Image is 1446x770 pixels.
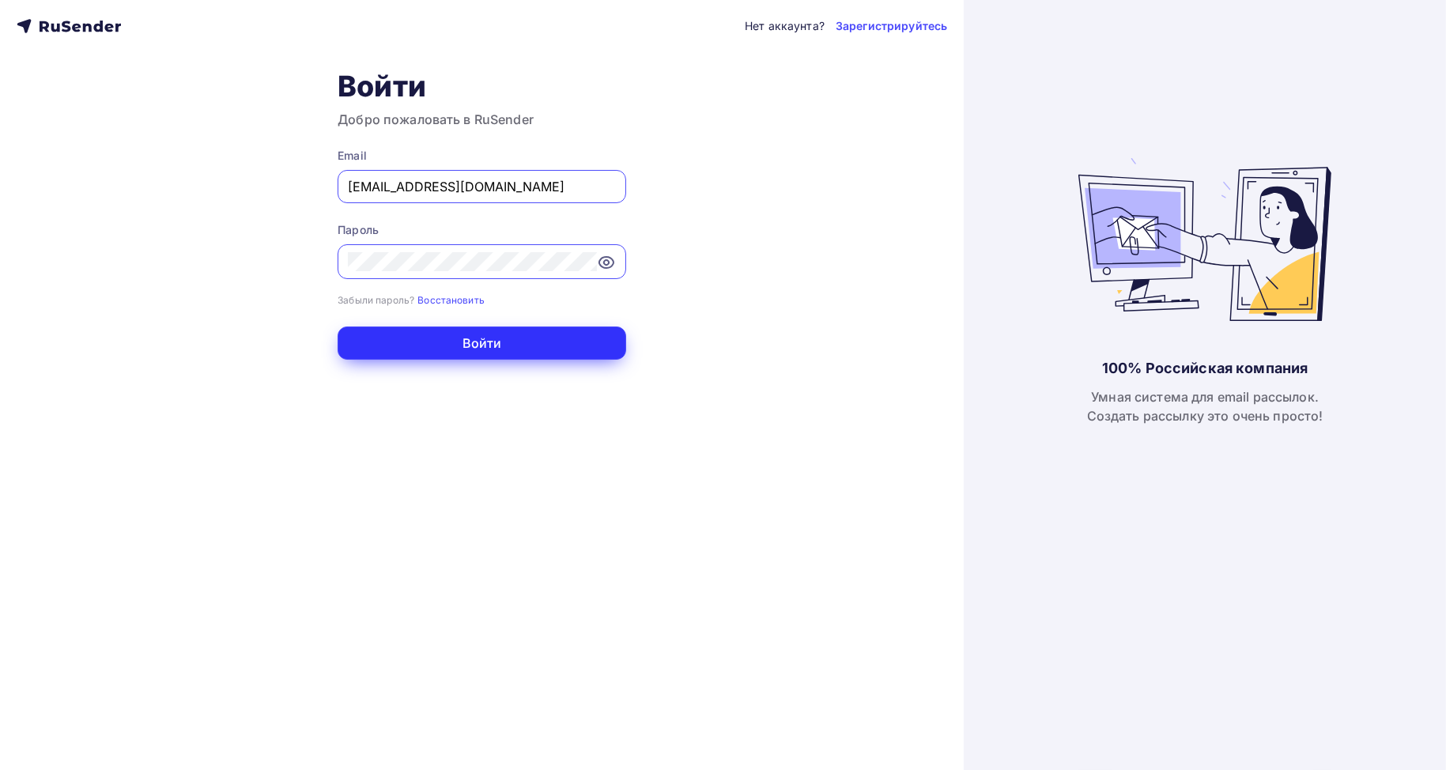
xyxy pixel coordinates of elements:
[338,326,626,360] button: Войти
[1102,359,1308,378] div: 100% Российская компания
[745,18,825,34] div: Нет аккаунта?
[338,222,626,238] div: Пароль
[836,18,947,34] a: Зарегистрируйтесь
[348,177,616,196] input: Укажите свой email
[417,293,485,306] a: Восстановить
[1087,387,1323,425] div: Умная система для email рассылок. Создать рассылку это очень просто!
[338,148,626,164] div: Email
[338,69,626,104] h1: Войти
[338,110,626,129] h3: Добро пожаловать в RuSender
[338,294,414,306] small: Забыли пароль?
[417,294,485,306] small: Восстановить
